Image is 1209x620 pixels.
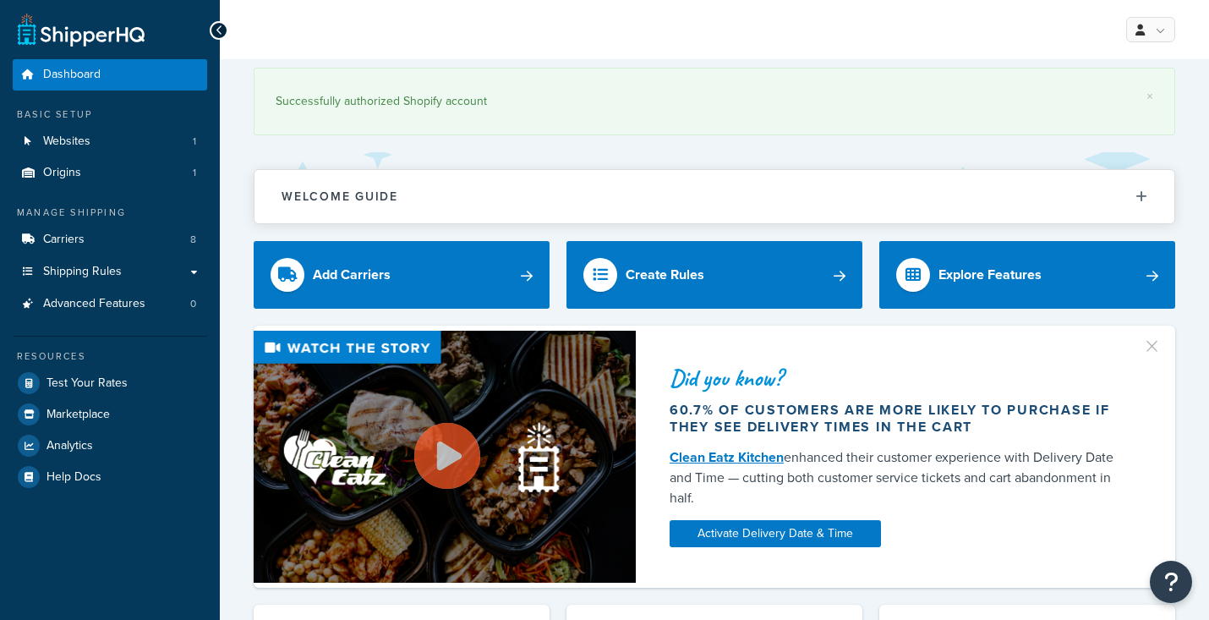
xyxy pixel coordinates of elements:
[879,241,1175,309] a: Explore Features
[282,190,398,203] h2: Welcome Guide
[43,134,90,149] span: Websites
[13,288,207,320] a: Advanced Features0
[13,368,207,398] a: Test Your Rates
[566,241,862,309] a: Create Rules
[13,256,207,288] a: Shipping Rules
[670,447,784,467] a: Clean Eatz Kitchen
[46,470,101,485] span: Help Docs
[13,126,207,157] li: Websites
[13,206,207,220] div: Manage Shipping
[13,399,207,430] a: Marketplace
[43,265,122,279] span: Shipping Rules
[43,233,85,247] span: Carriers
[938,263,1042,287] div: Explore Features
[1150,561,1192,603] button: Open Resource Center
[254,241,550,309] a: Add Carriers
[670,447,1135,508] div: enhanced their customer experience with Delivery Date and Time — cutting both customer service ti...
[193,134,196,149] span: 1
[190,297,196,311] span: 0
[13,224,207,255] a: Carriers8
[13,349,207,364] div: Resources
[313,263,391,287] div: Add Carriers
[46,439,93,453] span: Analytics
[1146,90,1153,103] a: ×
[13,157,207,189] li: Origins
[43,68,101,82] span: Dashboard
[626,263,704,287] div: Create Rules
[670,402,1135,436] div: 60.7% of customers are more likely to purchase if they see delivery times in the cart
[43,297,145,311] span: Advanced Features
[190,233,196,247] span: 8
[13,431,207,461] a: Analytics
[254,331,636,583] img: Video thumbnail
[13,126,207,157] a: Websites1
[193,166,196,180] span: 1
[670,520,881,547] a: Activate Delivery Date & Time
[276,90,1153,113] div: Successfully authorized Shopify account
[13,462,207,492] a: Help Docs
[13,59,207,91] a: Dashboard
[13,224,207,255] li: Carriers
[46,408,110,422] span: Marketplace
[254,170,1174,223] button: Welcome Guide
[13,288,207,320] li: Advanced Features
[46,376,128,391] span: Test Your Rates
[13,107,207,122] div: Basic Setup
[670,366,1135,390] div: Did you know?
[13,157,207,189] a: Origins1
[43,166,81,180] span: Origins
